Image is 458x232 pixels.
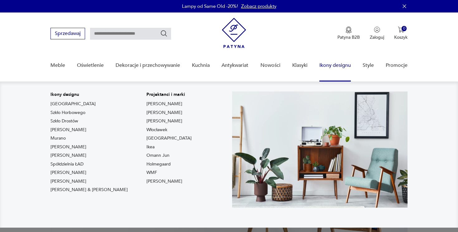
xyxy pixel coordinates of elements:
p: Lampy od Same Old -20%! [182,3,238,9]
a: Oświetlenie [77,53,104,77]
a: WMF [146,170,157,176]
button: 0Koszyk [394,27,408,40]
a: Style [363,53,374,77]
a: Antykwariat [222,53,248,77]
a: Dekoracje i przechowywanie [116,53,180,77]
a: [GEOGRAPHIC_DATA] [50,101,96,107]
a: Klasyki [292,53,308,77]
div: 0 [402,26,407,31]
a: Zobacz produkty [241,3,276,9]
a: [PERSON_NAME] [50,152,86,159]
img: Ikona medalu [346,27,352,33]
a: [PERSON_NAME] [146,110,182,116]
a: Nowości [260,53,280,77]
button: Szukaj [160,30,168,37]
a: Ikona medaluPatyna B2B [337,27,360,40]
a: Ikony designu [319,53,351,77]
img: Patyna - sklep z meblami i dekoracjami vintage [222,18,246,48]
a: Murano [50,135,66,141]
a: Szkło Horbowego [50,110,85,116]
p: Patyna B2B [337,34,360,40]
p: Zaloguj [370,34,384,40]
a: [PERSON_NAME] [50,144,86,150]
a: Meble [50,53,65,77]
a: [PERSON_NAME] [50,127,86,133]
a: [PERSON_NAME] [146,178,182,185]
a: Spółdzielnia ŁAD [50,161,83,167]
a: Omann Jun [146,152,169,159]
a: Kuchnia [192,53,210,77]
button: Sprzedawaj [50,28,85,39]
a: Szkło Drostów [50,118,78,124]
a: Ikea [146,144,155,150]
button: Zaloguj [370,27,384,40]
img: Ikona koszyka [398,27,404,33]
a: [PERSON_NAME] [50,178,86,185]
a: Promocje [386,53,408,77]
p: Koszyk [394,34,408,40]
a: [PERSON_NAME] [146,118,182,124]
a: Sprzedawaj [50,32,85,36]
button: Patyna B2B [337,27,360,40]
p: Projektanci i marki [146,91,192,98]
a: Włocławek [146,127,167,133]
a: [PERSON_NAME] [50,170,86,176]
p: Ikony designu [50,91,128,98]
a: [PERSON_NAME] & [PERSON_NAME] [50,187,128,193]
a: Holmegaard [146,161,171,167]
img: Meble [232,91,408,208]
a: [GEOGRAPHIC_DATA] [146,135,192,141]
a: [PERSON_NAME] [146,101,182,107]
img: Ikonka użytkownika [374,27,380,33]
